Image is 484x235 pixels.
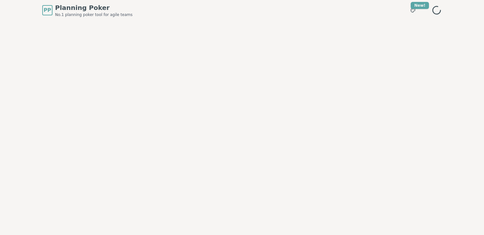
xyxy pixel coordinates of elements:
div: New! [411,2,429,9]
span: PP [44,6,51,14]
a: PPPlanning PokerNo.1 planning poker tool for agile teams [42,3,133,17]
span: No.1 planning poker tool for agile teams [55,12,133,17]
button: New! [407,4,419,16]
span: Planning Poker [55,3,133,12]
